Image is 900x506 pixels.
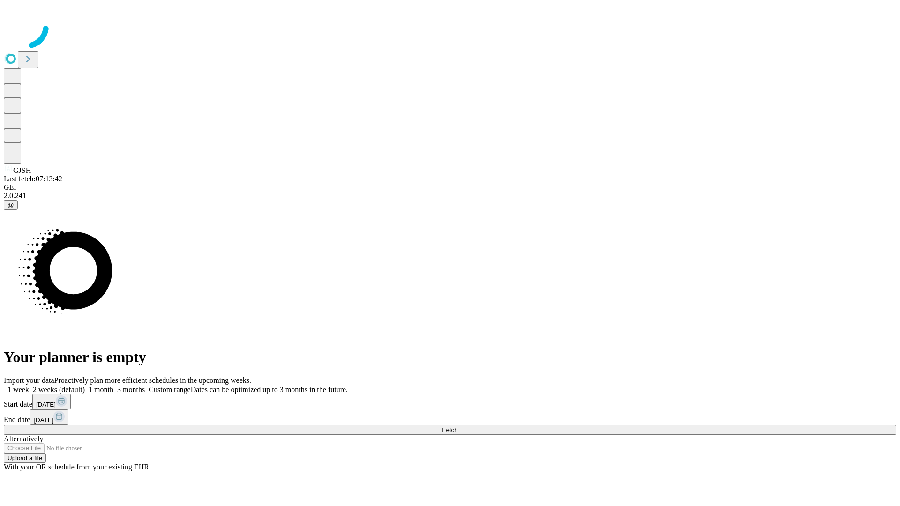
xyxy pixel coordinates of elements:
[30,409,68,425] button: [DATE]
[4,409,896,425] div: End date
[32,394,71,409] button: [DATE]
[4,394,896,409] div: Start date
[4,463,149,471] span: With your OR schedule from your existing EHR
[4,183,896,192] div: GEI
[54,376,251,384] span: Proactively plan more efficient schedules in the upcoming weeks.
[36,401,56,408] span: [DATE]
[4,453,46,463] button: Upload a file
[4,175,62,183] span: Last fetch: 07:13:42
[33,386,85,394] span: 2 weeks (default)
[4,349,896,366] h1: Your planner is empty
[4,376,54,384] span: Import your data
[13,166,31,174] span: GJSH
[34,417,53,424] span: [DATE]
[442,426,457,433] span: Fetch
[149,386,190,394] span: Custom range
[117,386,145,394] span: 3 months
[4,435,43,443] span: Alternatively
[7,386,29,394] span: 1 week
[89,386,113,394] span: 1 month
[4,425,896,435] button: Fetch
[7,201,14,208] span: @
[4,200,18,210] button: @
[4,192,896,200] div: 2.0.241
[191,386,348,394] span: Dates can be optimized up to 3 months in the future.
